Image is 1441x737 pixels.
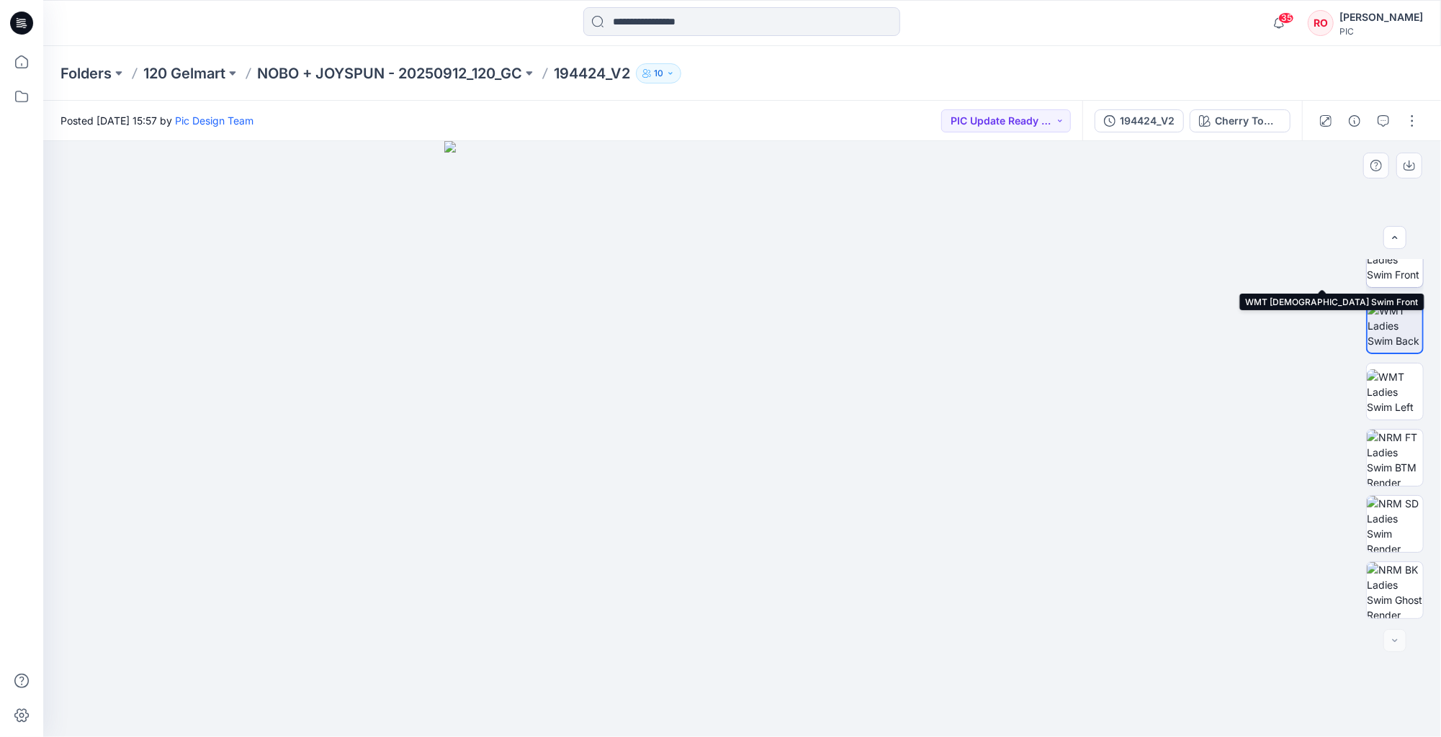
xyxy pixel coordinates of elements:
div: 194424_V2 [1120,113,1175,129]
div: Cherry Tomato [1215,113,1281,129]
button: 10 [636,63,681,83]
a: Folders [60,63,112,83]
a: Pic Design Team [175,114,253,127]
button: 194424_V2 [1095,109,1184,132]
img: WMT Ladies Swim Front [1367,237,1423,282]
img: NRM SD Ladies Swim Render [1367,496,1423,552]
div: PIC [1339,26,1423,37]
p: 194424_V2 [554,63,630,83]
img: NRM BK Ladies Swim Ghost Render [1367,562,1423,618]
p: 10 [654,65,663,81]
a: NOBO + JOYSPUN - 20250912_120_GC [257,63,522,83]
img: WMT Ladies Swim Back [1368,303,1422,348]
button: Cherry Tomato [1190,109,1290,132]
img: eyJhbGciOiJIUzI1NiIsImtpZCI6IjAiLCJzbHQiOiJzZXMiLCJ0eXAiOiJKV1QifQ.eyJkYXRhIjp7InR5cGUiOiJzdG9yYW... [444,141,1041,737]
button: Details [1343,109,1366,132]
div: [PERSON_NAME] [1339,9,1423,26]
span: 35 [1278,12,1294,24]
span: Posted [DATE] 15:57 by [60,113,253,128]
img: WMT Ladies Swim Left [1367,369,1423,415]
div: RO [1308,10,1334,36]
a: 120 Gelmart [143,63,225,83]
img: NRM FT Ladies Swim BTM Render [1367,430,1423,486]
